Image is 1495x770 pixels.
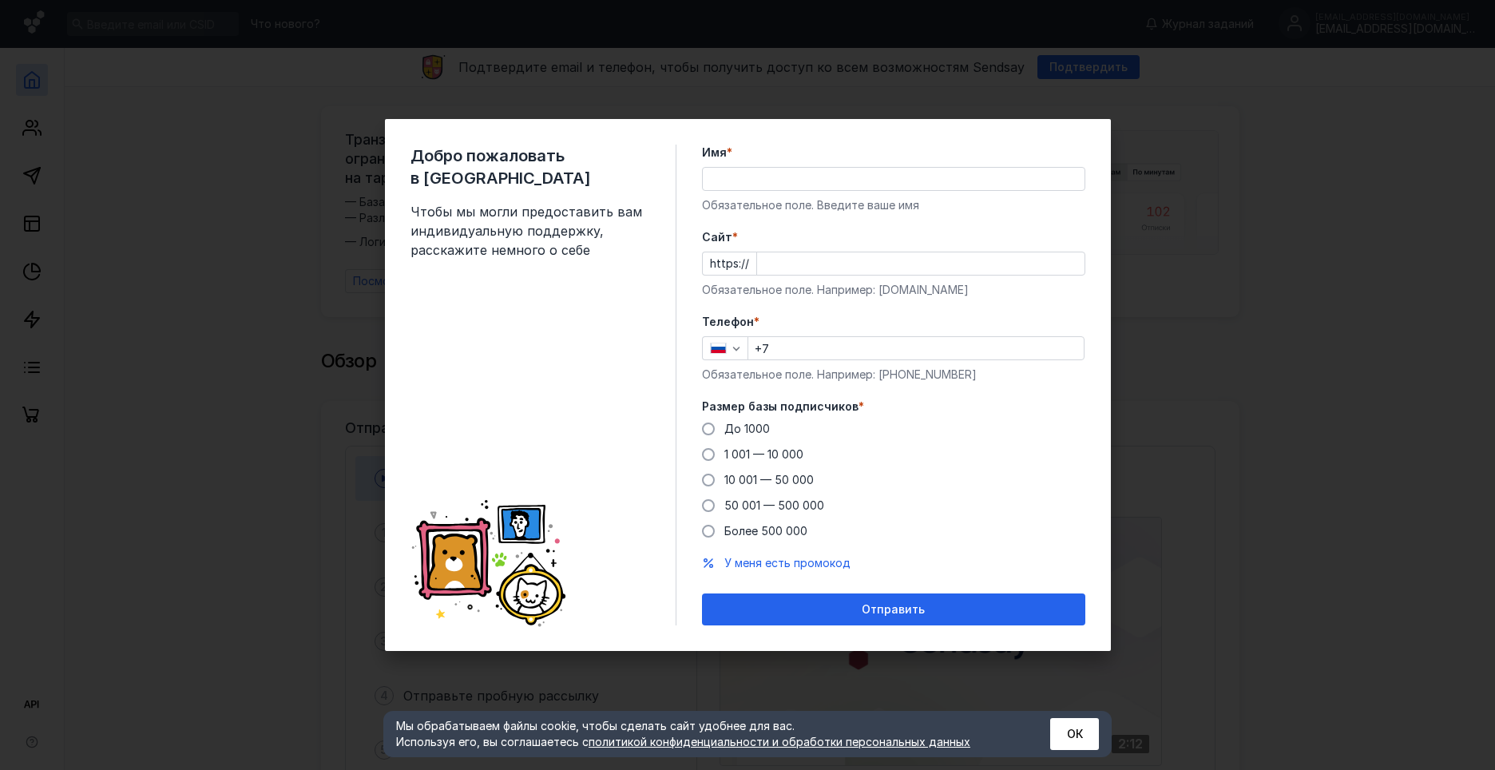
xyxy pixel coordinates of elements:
[702,229,732,245] span: Cайт
[702,314,754,330] span: Телефон
[724,524,807,538] span: Более 500 000
[589,735,970,748] a: политикой конфиденциальности и обработки персональных данных
[1050,718,1099,750] button: ОК
[396,718,1011,750] div: Мы обрабатываем файлы cookie, чтобы сделать сайт удобнее для вас. Используя его, вы соглашаетесь c
[702,367,1085,383] div: Обязательное поле. Например: [PHONE_NUMBER]
[702,593,1085,625] button: Отправить
[410,145,650,189] span: Добро пожаловать в [GEOGRAPHIC_DATA]
[724,555,851,571] button: У меня есть промокод
[702,399,859,415] span: Размер базы подписчиков
[702,197,1085,213] div: Обязательное поле. Введите ваше имя
[410,202,650,260] span: Чтобы мы могли предоставить вам индивидуальную поддержку, расскажите немного о себе
[724,498,824,512] span: 50 001 — 500 000
[724,556,851,570] span: У меня есть промокод
[702,145,727,161] span: Имя
[724,447,803,461] span: 1 001 — 10 000
[702,282,1085,298] div: Обязательное поле. Например: [DOMAIN_NAME]
[862,603,925,617] span: Отправить
[724,422,770,435] span: До 1000
[724,473,814,486] span: 10 001 — 50 000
